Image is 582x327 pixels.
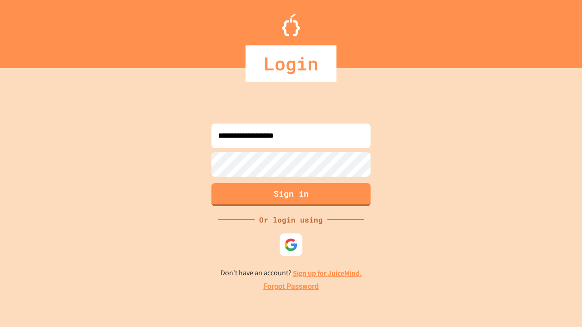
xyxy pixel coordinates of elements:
button: Sign in [211,183,371,206]
img: Logo.svg [282,14,300,36]
img: google-icon.svg [284,238,298,252]
p: Don't have an account? [221,268,362,279]
div: Login [246,45,336,82]
div: Or login using [255,214,327,225]
a: Forgot Password [263,281,319,292]
a: Sign up for JuiceMind. [293,268,362,278]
